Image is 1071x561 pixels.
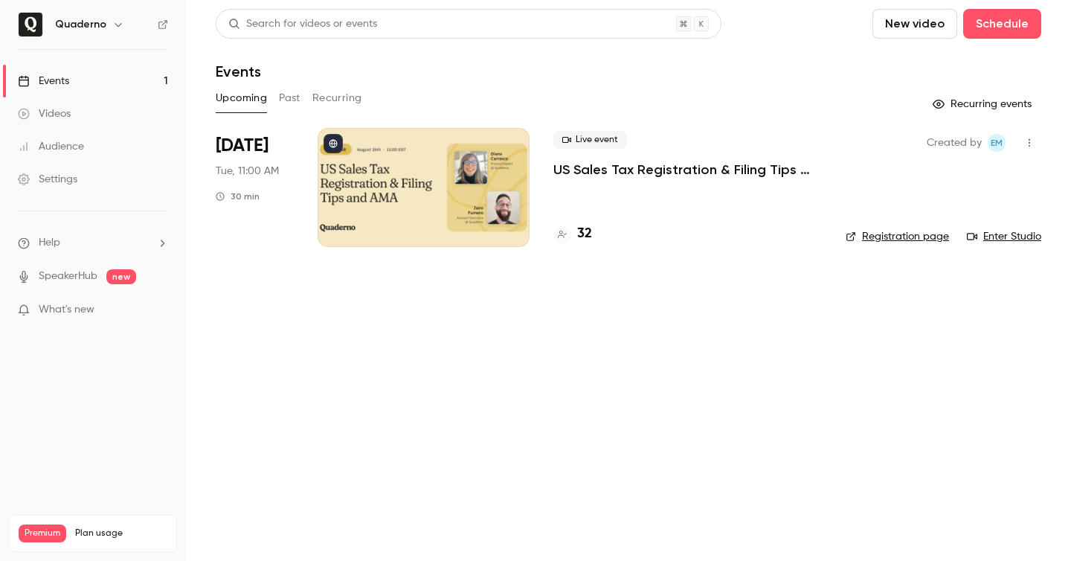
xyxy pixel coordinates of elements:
[106,269,136,284] span: new
[39,235,60,251] span: Help
[216,134,268,158] span: [DATE]
[18,139,84,154] div: Audience
[553,161,822,179] a: US Sales Tax Registration & Filing Tips and AMA
[19,525,66,542] span: Premium
[846,229,949,244] a: Registration page
[988,134,1006,152] span: Eileen McRae
[19,13,42,36] img: Quaderno
[963,9,1041,39] button: Schedule
[991,134,1003,152] span: EM
[577,224,592,244] h4: 32
[279,86,300,110] button: Past
[39,269,97,284] a: SpeakerHub
[216,86,267,110] button: Upcoming
[553,224,592,244] a: 32
[55,17,106,32] h6: Quaderno
[216,164,279,179] span: Tue, 11:00 AM
[18,172,77,187] div: Settings
[216,128,294,247] div: Aug 26 Tue, 11:00 AM (America/New York)
[75,528,167,539] span: Plan usage
[927,134,982,152] span: Created by
[216,190,260,202] div: 30 min
[18,235,168,251] li: help-dropdown-opener
[18,106,71,121] div: Videos
[553,131,627,149] span: Live event
[926,92,1041,116] button: Recurring events
[18,74,69,89] div: Events
[150,304,168,317] iframe: Noticeable Trigger
[39,302,94,318] span: What's new
[216,62,261,80] h1: Events
[228,16,377,32] div: Search for videos or events
[872,9,957,39] button: New video
[312,86,362,110] button: Recurring
[967,229,1041,244] a: Enter Studio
